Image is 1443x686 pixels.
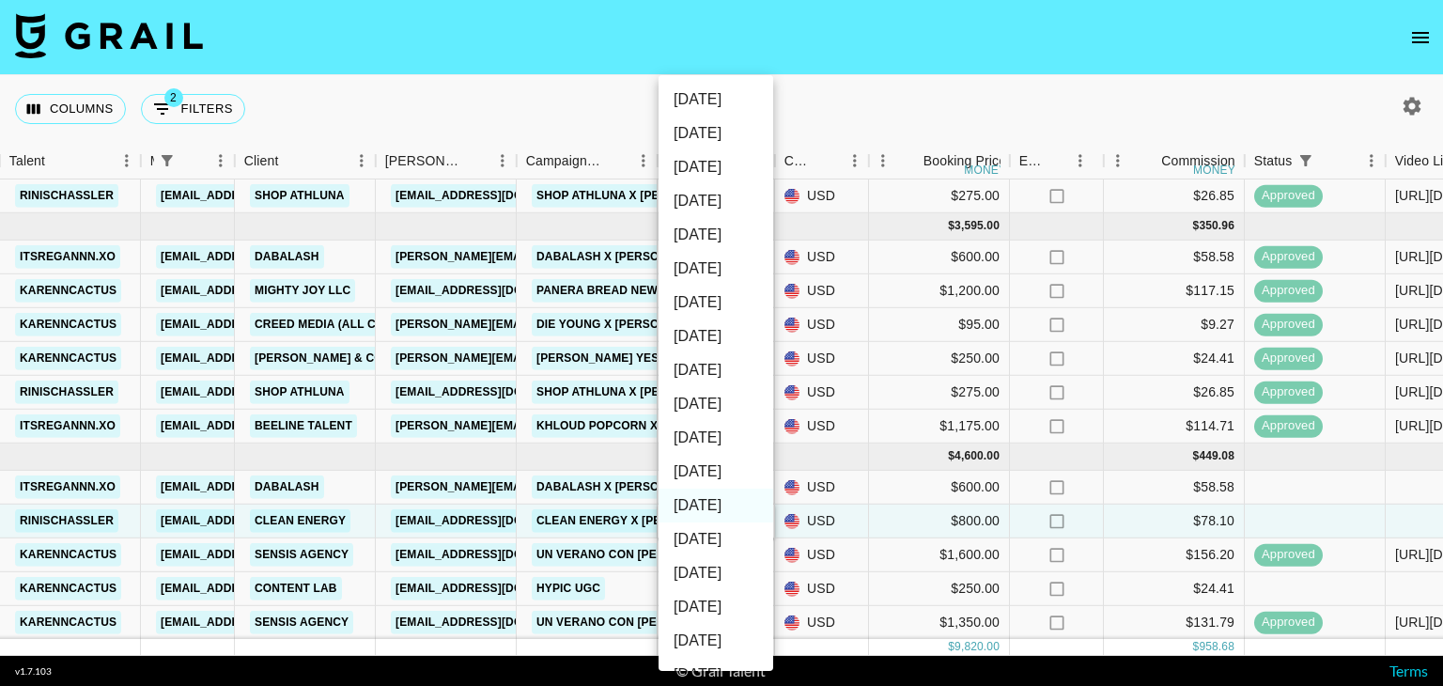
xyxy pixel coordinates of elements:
[659,455,773,489] li: [DATE]
[659,117,773,150] li: [DATE]
[659,590,773,624] li: [DATE]
[659,83,773,117] li: [DATE]
[659,286,773,320] li: [DATE]
[659,489,773,522] li: [DATE]
[659,252,773,286] li: [DATE]
[659,218,773,252] li: [DATE]
[659,556,773,590] li: [DATE]
[659,522,773,556] li: [DATE]
[659,387,773,421] li: [DATE]
[659,184,773,218] li: [DATE]
[659,624,773,658] li: [DATE]
[659,320,773,353] li: [DATE]
[659,353,773,387] li: [DATE]
[659,421,773,455] li: [DATE]
[659,150,773,184] li: [DATE]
